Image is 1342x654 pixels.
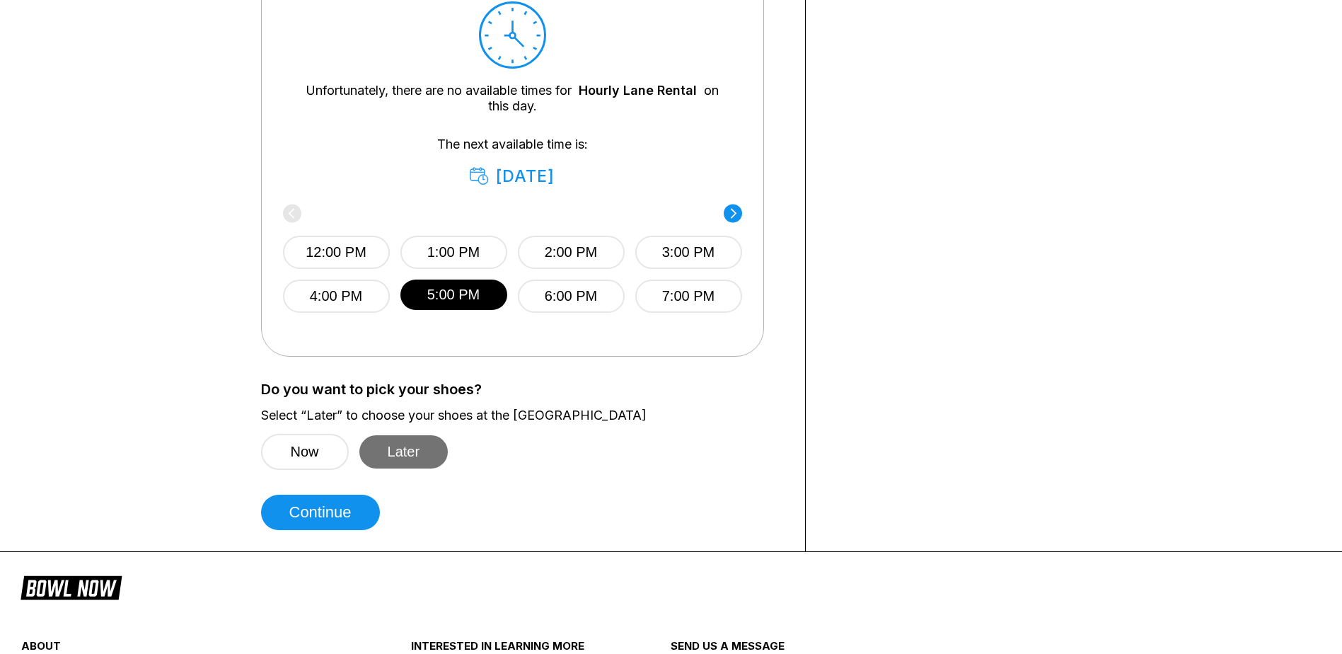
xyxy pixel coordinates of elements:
button: 7:00 PM [635,280,742,313]
button: 12:00 PM [283,236,390,269]
button: 2:00 PM [518,236,625,269]
label: Select “Later” to choose your shoes at the [GEOGRAPHIC_DATA] [261,408,784,423]
button: 3:00 PM [635,236,742,269]
div: Unfortunately, there are no available times for on this day. [304,83,721,114]
label: Do you want to pick your shoes? [261,381,784,397]
a: Hourly Lane Rental [579,83,697,98]
div: The next available time is: [304,137,721,186]
button: 5:00 PM [400,280,507,310]
button: Continue [261,495,380,530]
button: Now [261,434,349,470]
button: 1:00 PM [400,236,507,269]
button: Later [359,435,449,469]
div: [DATE] [470,166,555,186]
button: 4:00 PM [283,280,390,313]
button: 6:00 PM [518,280,625,313]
